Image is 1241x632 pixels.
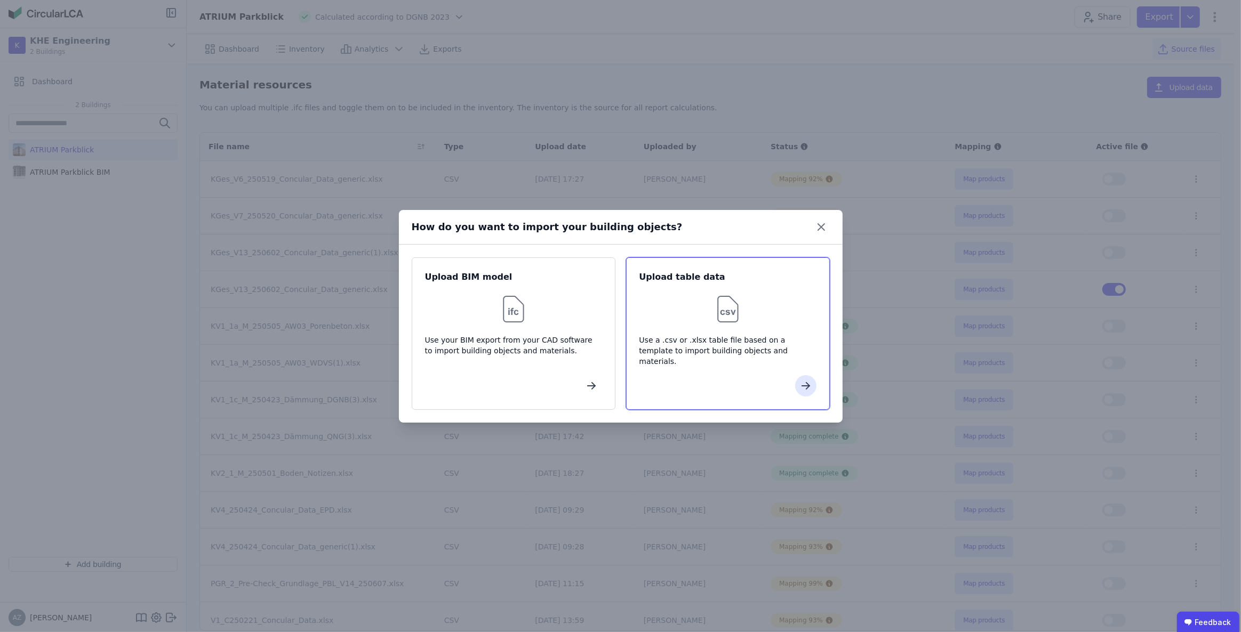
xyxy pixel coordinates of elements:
[711,292,745,326] img: svg%3e
[425,271,602,283] div: Upload BIM model
[425,335,602,367] div: Use your BIM export from your CAD software to import building objects and materials.
[639,335,816,367] div: Use a .csv or .xlsx table file based on a template to import building objects and materials.
[412,220,683,234] div: How do you want to import your building objects?
[639,271,816,283] div: Upload table data
[497,292,531,326] img: svg%3e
